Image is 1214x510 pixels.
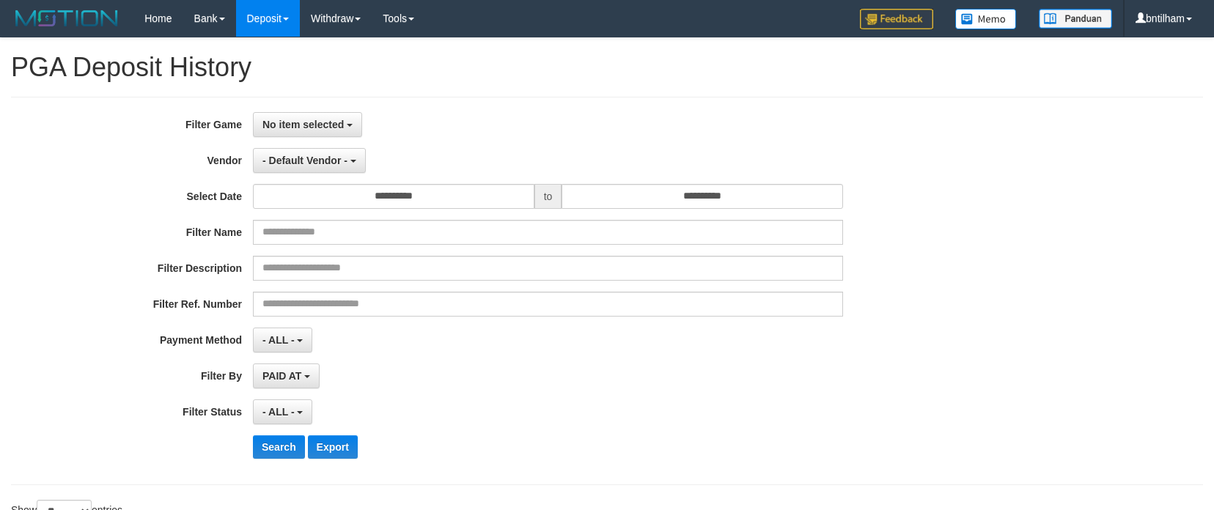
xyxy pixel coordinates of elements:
h1: PGA Deposit History [11,53,1203,82]
span: - Default Vendor - [262,155,347,166]
span: PAID AT [262,370,301,382]
button: Search [253,435,305,459]
button: PAID AT [253,363,320,388]
img: Feedback.jpg [860,9,933,29]
img: MOTION_logo.png [11,7,122,29]
span: - ALL - [262,334,295,346]
button: Export [308,435,358,459]
button: No item selected [253,112,362,137]
span: No item selected [262,119,344,130]
img: panduan.png [1039,9,1112,29]
button: - Default Vendor - [253,148,366,173]
span: to [534,184,562,209]
span: - ALL - [262,406,295,418]
button: - ALL - [253,328,312,352]
button: - ALL - [253,399,312,424]
img: Button%20Memo.svg [955,9,1017,29]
